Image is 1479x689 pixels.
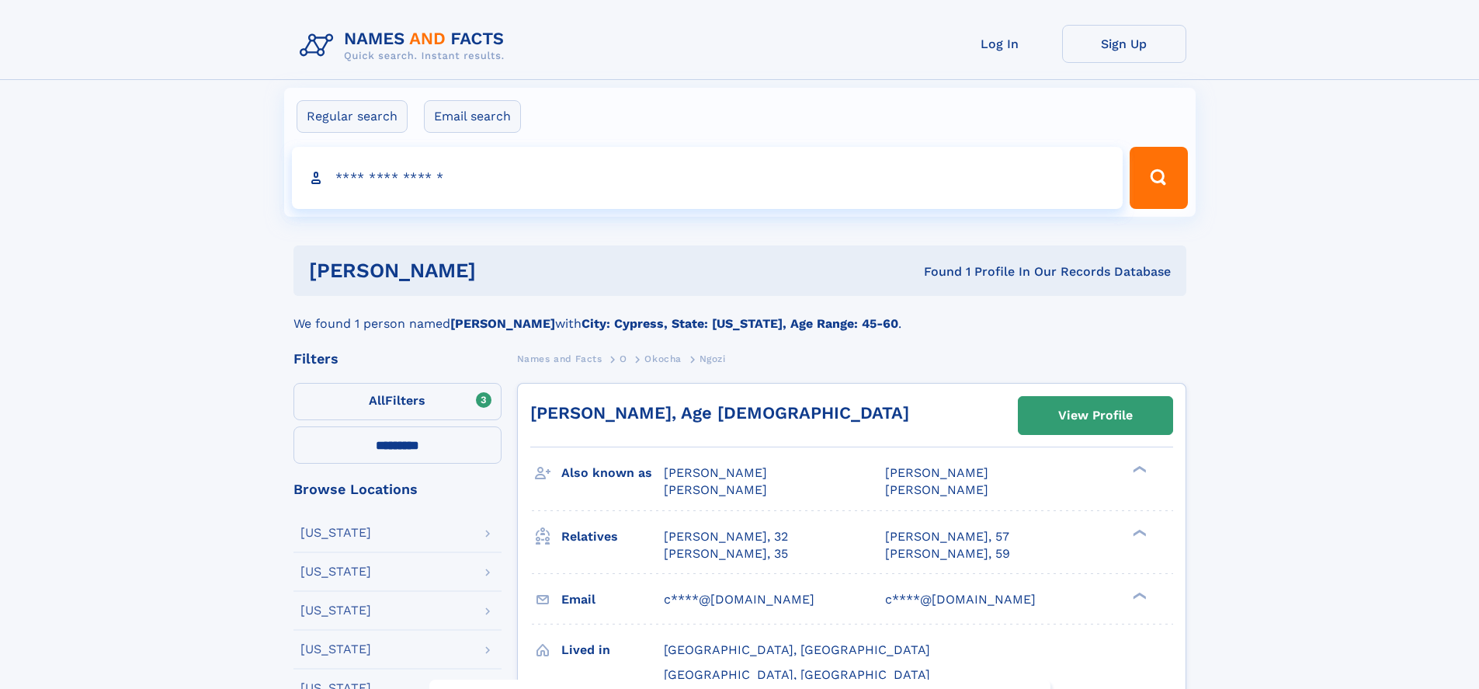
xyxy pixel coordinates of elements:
[1130,147,1187,209] button: Search Button
[1058,398,1133,433] div: View Profile
[517,349,602,368] a: Names and Facts
[1129,527,1147,538] div: ❯
[664,528,788,545] a: [PERSON_NAME], 32
[293,296,1186,333] div: We found 1 person named with .
[424,100,521,133] label: Email search
[1129,590,1147,600] div: ❯
[293,352,502,366] div: Filters
[293,482,502,496] div: Browse Locations
[664,465,767,480] span: [PERSON_NAME]
[885,545,1010,562] a: [PERSON_NAME], 59
[300,527,371,539] div: [US_STATE]
[297,100,408,133] label: Regular search
[664,667,930,682] span: [GEOGRAPHIC_DATA], [GEOGRAPHIC_DATA]
[450,316,555,331] b: [PERSON_NAME]
[1019,397,1172,434] a: View Profile
[561,637,664,663] h3: Lived in
[293,25,517,67] img: Logo Names and Facts
[561,586,664,613] h3: Email
[885,465,988,480] span: [PERSON_NAME]
[1062,25,1186,63] a: Sign Up
[1129,465,1147,475] div: ❯
[885,482,988,497] span: [PERSON_NAME]
[620,349,627,368] a: O
[293,383,502,420] label: Filters
[561,460,664,486] h3: Also known as
[582,316,898,331] b: City: Cypress, State: [US_STATE], Age Range: 45-60
[664,482,767,497] span: [PERSON_NAME]
[664,642,930,657] span: [GEOGRAPHIC_DATA], [GEOGRAPHIC_DATA]
[309,261,700,280] h1: [PERSON_NAME]
[561,524,664,550] h3: Relatives
[530,403,909,423] a: [PERSON_NAME], Age [DEMOGRAPHIC_DATA]
[300,604,371,617] div: [US_STATE]
[700,353,726,364] span: Ngozi
[938,25,1062,63] a: Log In
[885,528,1009,545] a: [PERSON_NAME], 57
[700,263,1171,280] div: Found 1 Profile In Our Records Database
[644,353,682,364] span: Okocha
[620,353,627,364] span: O
[369,393,385,408] span: All
[644,349,682,368] a: Okocha
[300,643,371,656] div: [US_STATE]
[292,147,1123,209] input: search input
[300,565,371,578] div: [US_STATE]
[664,545,788,562] a: [PERSON_NAME], 35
